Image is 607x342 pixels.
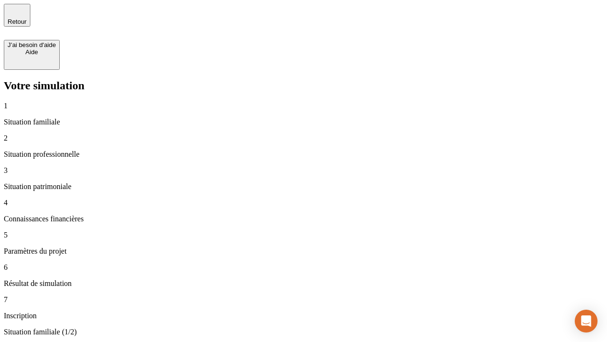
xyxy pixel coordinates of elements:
[4,4,30,27] button: Retour
[4,231,603,239] p: 5
[4,263,603,272] p: 6
[4,199,603,207] p: 4
[4,328,603,336] p: Situation familiale (1/2)
[4,102,603,110] p: 1
[4,166,603,175] p: 3
[4,279,603,288] p: Résultat de simulation
[4,134,603,142] p: 2
[4,79,603,92] h2: Votre simulation
[4,118,603,126] p: Situation familiale
[8,18,27,25] span: Retour
[8,41,56,48] div: J’ai besoin d'aide
[4,150,603,159] p: Situation professionnelle
[8,48,56,56] div: Aide
[4,40,60,70] button: J’ai besoin d'aideAide
[4,247,603,256] p: Paramètres du projet
[4,182,603,191] p: Situation patrimoniale
[575,310,598,332] div: Open Intercom Messenger
[4,312,603,320] p: Inscription
[4,215,603,223] p: Connaissances financières
[4,295,603,304] p: 7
